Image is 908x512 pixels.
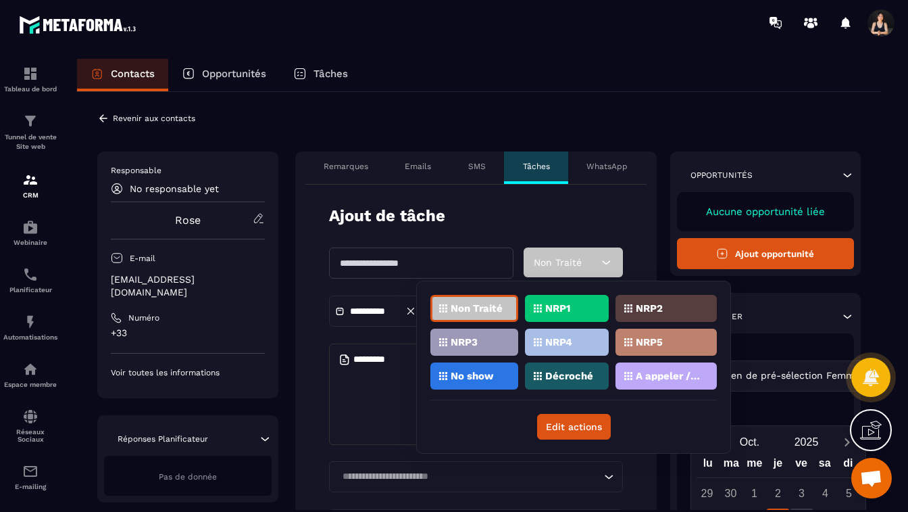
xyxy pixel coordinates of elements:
[329,461,623,492] div: Search for option
[3,162,57,209] a: formationformationCRM
[22,314,39,330] img: automations
[695,482,719,505] div: 29
[3,133,57,152] p: Tunnel de vente Site web
[813,454,836,478] div: sa
[696,454,720,478] div: lu
[22,172,39,188] img: formation
[3,398,57,453] a: social-networksocial-networkRéseaux Sociaux
[324,161,368,172] p: Remarques
[636,304,663,313] p: NRP2
[313,68,348,80] p: Tâches
[22,463,39,480] img: email
[3,333,57,341] p: Automatisations
[3,85,57,93] p: Tableau de bord
[545,371,593,381] p: Décroché
[451,304,503,313] p: Non Traité
[468,161,486,172] p: SMS
[22,113,39,129] img: formation
[128,312,159,323] p: Numéro
[3,286,57,294] p: Planificateur
[22,219,39,235] img: automations
[175,214,201,227] a: Rose
[77,59,168,91] a: Contacts
[534,257,582,268] span: Non Traité
[3,428,57,443] p: Réseaux Sociaux
[837,482,861,505] div: 5
[719,482,742,505] div: 30
[690,170,753,181] p: Opportunités
[3,209,57,256] a: automationsautomationsWebinaire
[3,483,57,490] p: E-mailing
[111,273,265,299] p: [EMAIL_ADDRESS][DOMAIN_NAME]
[636,371,701,381] p: A appeler / A rappeler
[130,183,219,194] p: No responsable yet
[280,59,361,91] a: Tâches
[835,433,860,451] button: Next month
[3,239,57,246] p: Webinaire
[329,205,445,227] p: Ajout de tâche
[720,454,743,478] div: ma
[22,266,39,283] img: scheduler
[451,371,494,381] p: No show
[790,454,813,478] div: ve
[405,161,431,172] p: Emails
[451,338,478,347] p: NRP3
[690,206,841,218] p: Aucune opportunité liée
[159,472,217,482] span: Pas de donnée
[586,161,628,172] p: WhatsApp
[766,482,790,505] div: 2
[537,414,611,440] button: Edit actions
[3,103,57,162] a: formationformationTunnel de vente Site web
[111,165,265,176] p: Responsable
[836,454,860,478] div: di
[3,256,57,304] a: schedulerschedulerPlanificateur
[118,434,208,444] p: Réponses Planificateur
[523,161,550,172] p: Tâches
[3,191,57,199] p: CRM
[3,381,57,388] p: Espace membre
[130,253,155,264] p: E-mail
[113,114,195,123] p: Revenir aux contacts
[851,458,892,498] div: Ouvrir le chat
[22,361,39,377] img: automations
[338,469,601,484] input: Search for option
[3,55,57,103] a: formationformationTableau de bord
[545,338,572,347] p: NRP4
[202,68,266,80] p: Opportunités
[778,430,835,454] button: Open years overlay
[3,304,57,351] a: automationsautomationsAutomatisations
[3,351,57,398] a: automationsautomationsEspace membre
[168,59,280,91] a: Opportunités
[22,409,39,425] img: social-network
[111,68,155,80] p: Contacts
[111,367,265,378] p: Voir toutes les informations
[19,12,141,37] img: logo
[766,454,790,478] div: je
[743,454,767,478] div: me
[636,338,663,347] p: NRP5
[722,430,778,454] button: Open months overlay
[677,238,855,269] button: Ajout opportunité
[790,482,813,505] div: 3
[22,66,39,82] img: formation
[813,482,837,505] div: 4
[545,304,570,313] p: NRP1
[111,327,265,340] p: +33
[3,453,57,501] a: emailemailE-mailing
[696,369,901,383] span: Entretien de pré-sélection Femme Libérée
[742,482,766,505] div: 1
